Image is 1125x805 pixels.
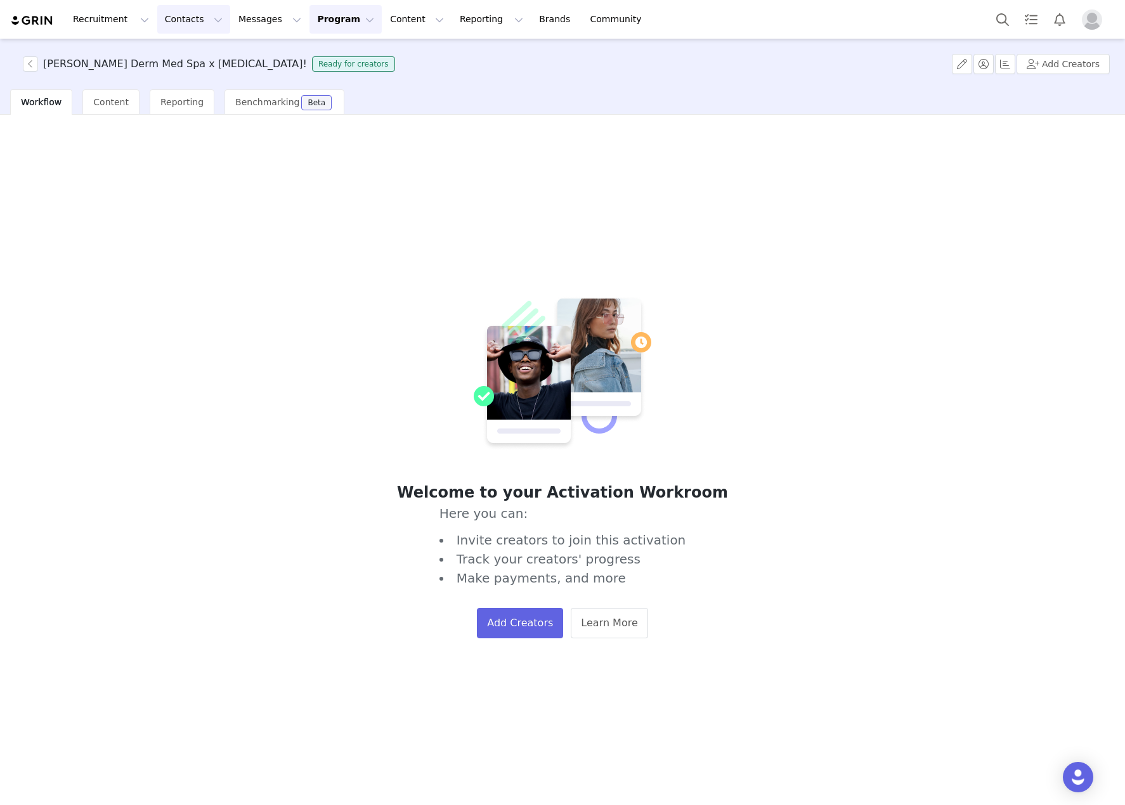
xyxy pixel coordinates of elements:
[1017,5,1045,34] a: Tasks
[571,608,647,638] a: Learn More
[439,504,686,588] span: Here you can:
[1074,10,1115,30] button: Profile
[439,531,686,550] li: Invite creators to join this activation
[1017,54,1110,74] button: Add Creators
[531,5,582,34] a: Brands
[160,97,204,107] span: Reporting
[989,5,1017,34] button: Search
[439,569,686,588] li: Make payments, and more
[477,608,563,638] button: Add Creators
[312,56,395,72] span: Ready for creators
[1063,762,1093,792] div: Open Intercom Messenger
[23,56,400,72] span: [object Object]
[308,99,325,106] div: Beta
[583,5,655,34] a: Community
[439,550,686,569] li: Track your creators' progress
[65,5,157,34] button: Recruitment
[21,97,62,107] span: Workflow
[235,97,299,107] span: Benchmarking
[43,56,307,72] h3: [PERSON_NAME] Derm Med Spa x [MEDICAL_DATA]!
[309,481,816,504] h1: Welcome to your Activation Workroom
[1046,5,1074,34] button: Notifications
[231,5,309,34] button: Messages
[10,15,55,27] img: grin logo
[1082,10,1102,30] img: placeholder-profile.jpg
[452,5,531,34] button: Reporting
[474,296,651,451] img: Welcome to your Activation Workroom
[382,5,452,34] button: Content
[157,5,230,34] button: Contacts
[309,5,382,34] button: Program
[93,97,129,107] span: Content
